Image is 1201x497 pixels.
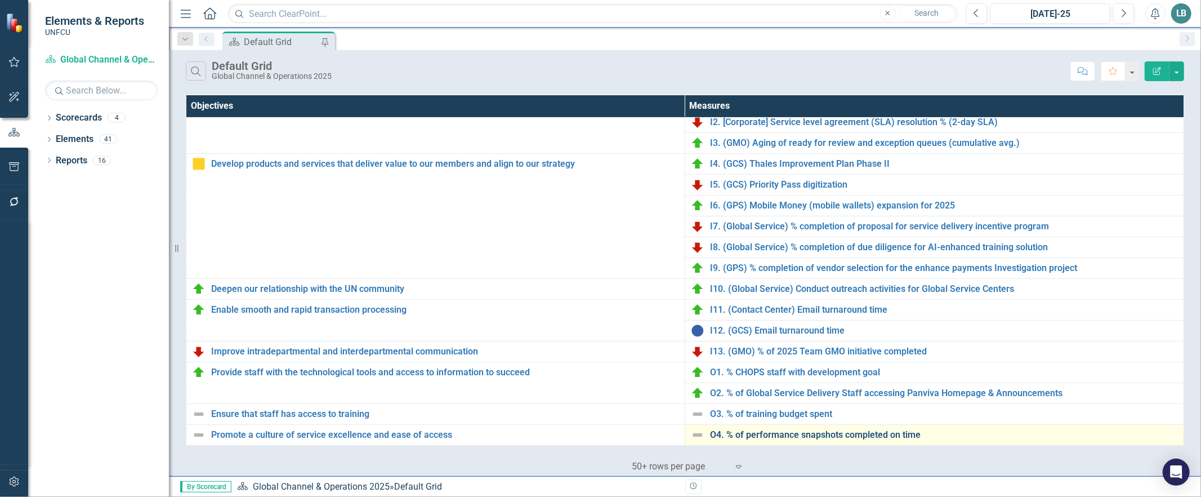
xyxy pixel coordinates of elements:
td: Double-Click to Edit Right Click for Context Menu [186,91,685,154]
a: Improve intradepartmental and interdepartmental communication [211,347,679,357]
img: Not Defined [192,407,206,421]
img: Not Defined [691,428,704,442]
img: On Target [691,282,704,296]
a: I11. (Contact Center) Email turnaround time [710,305,1178,315]
td: Double-Click to Edit Right Click for Context Menu [685,216,1184,237]
div: Default Grid [394,481,442,492]
a: Develop products and services that deliver value to our members and align to our strategy [211,159,679,169]
img: Below Plan [691,241,704,254]
div: 41 [99,135,117,144]
input: Search Below... [45,81,158,100]
img: Below Plan [691,345,704,358]
img: On Target [691,387,704,400]
div: 4 [108,113,126,123]
a: O1. % CHOPS staff with development goal [710,367,1178,378]
td: Double-Click to Edit Right Click for Context Menu [186,154,685,279]
td: Double-Click to Edit Right Click for Context Menu [685,258,1184,279]
a: Deepen our relationship with the UN community [211,284,679,294]
a: I7. (Global Service) % completion of proposal for service delivery incentive program [710,221,1178,232]
td: Double-Click to Edit Right Click for Context Menu [186,279,685,300]
td: Double-Click to Edit Right Click for Context Menu [685,112,1184,133]
td: Double-Click to Edit Right Click for Context Menu [685,404,1184,425]
a: I13. (GMO) % of 2025 Team GMO initiative completed [710,347,1178,357]
img: Below Plan [691,178,704,192]
div: [DATE]-25 [994,7,1106,21]
a: Enable smooth and rapid transaction processing [211,305,679,315]
a: Global Channel & Operations 2025 [45,54,158,66]
a: I3. (GMO) Aging of ready for review and exception queues (cumulative avg.) [710,138,1178,148]
img: Data Not Yet Due [691,324,704,338]
img: Below Plan [192,345,206,358]
img: On Target [691,136,704,150]
td: Double-Click to Edit Right Click for Context Menu [685,362,1184,383]
button: Search [899,6,955,21]
a: Ensure that staff has access to training [211,409,679,419]
td: Double-Click to Edit Right Click for Context Menu [685,237,1184,258]
a: I10. (Global Service) Conduct outreach activities for Global Service Centers [710,284,1178,294]
button: [DATE]-25 [990,3,1110,24]
div: Global Channel & Operations 2025 [212,72,332,81]
a: I6. (GPS) Mobile Money (mobile wallets) expansion for 2025 [710,201,1178,211]
img: On Target [691,261,704,275]
input: Search ClearPoint... [228,4,958,24]
img: On Target [192,366,206,379]
div: » [237,481,677,494]
a: Promote a culture of service excellence and ease of access [211,430,679,440]
a: I2. [Corporate] Service level agreement (SLA) resolution % (2-day SLA) [710,117,1178,127]
img: On Target [691,157,704,171]
td: Double-Click to Edit Right Click for Context Menu [685,133,1184,154]
img: On Target [691,303,704,317]
span: Elements & Reports [45,14,144,28]
img: On Target [691,199,704,212]
a: I4. (GCS) Thales Improvement Plan Phase II [710,159,1178,169]
div: Default Grid [244,35,318,49]
small: UNFCU [45,28,144,37]
a: I12. (GCS) Email turnaround time [710,326,1178,336]
td: Double-Click to Edit Right Click for Context Menu [685,196,1184,216]
img: Not Defined [691,407,704,421]
a: Reports [56,154,87,167]
img: On Target [691,366,704,379]
img: Below Plan [691,220,704,233]
a: Provide staff with the technological tools and access to information to succeed [211,367,679,378]
td: Double-Click to Edit Right Click for Context Menu [685,425,1184,446]
button: LB [1171,3,1191,24]
a: O4. % of performance snapshots completed on time [710,430,1178,440]
td: Double-Click to Edit Right Click for Context Menu [685,300,1184,321]
a: Elements [56,133,93,146]
a: I8. (Global Service) % completion of due diligence for AI-enhanced training solution [710,242,1178,252]
a: O3. % of training budget spent [710,409,1178,419]
td: Double-Click to Edit Right Click for Context Menu [186,404,685,425]
td: Double-Click to Edit Right Click for Context Menu [685,154,1184,175]
td: Double-Click to Edit Right Click for Context Menu [186,300,685,341]
span: Search [914,8,939,17]
td: Double-Click to Edit Right Click for Context Menu [685,279,1184,300]
td: Double-Click to Edit Right Click for Context Menu [685,175,1184,196]
img: Below Plan [691,116,704,129]
a: Global Channel & Operations 2025 [253,481,390,492]
div: Open Intercom Messenger [1163,459,1190,486]
img: On Target [192,303,206,317]
a: I5. (GCS) Priority Pass digitization [710,180,1178,190]
img: ClearPoint Strategy [6,13,25,33]
td: Double-Click to Edit Right Click for Context Menu [685,321,1184,341]
td: Double-Click to Edit Right Click for Context Menu [186,362,685,404]
a: O2. % of Global Service Delivery Staff accessing Panviva Homepage & Announcements [710,388,1178,398]
img: Not Defined [192,428,206,442]
td: Double-Click to Edit Right Click for Context Menu [685,341,1184,362]
td: Double-Click to Edit Right Click for Context Menu [186,425,685,446]
td: Double-Click to Edit Right Click for Context Menu [186,341,685,362]
a: I9. (GPS) % completion of vendor selection for the enhance payments Investigation project [710,263,1178,273]
div: Default Grid [212,60,332,72]
div: 16 [93,156,111,165]
img: On Target [192,282,206,296]
span: By Scorecard [180,481,231,492]
td: Double-Click to Edit Right Click for Context Menu [685,383,1184,404]
a: Scorecards [56,112,102,125]
img: Caution [192,157,206,171]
